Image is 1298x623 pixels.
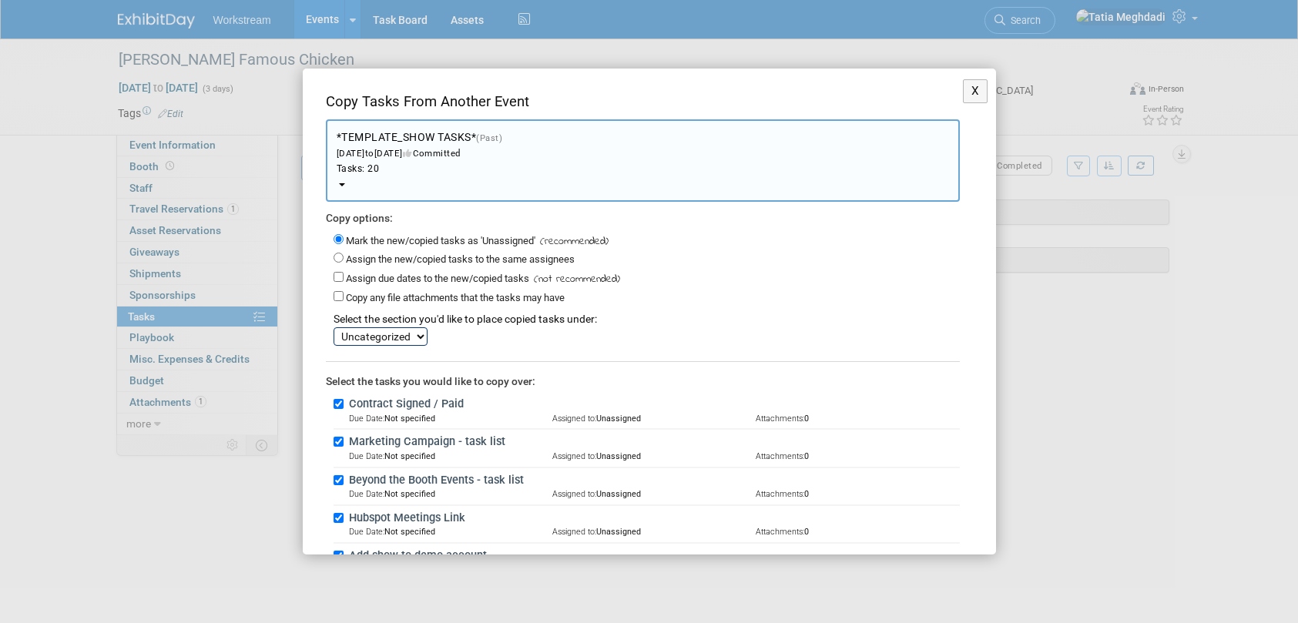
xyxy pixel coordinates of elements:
span: Attachments: [756,451,804,461]
button: X [963,79,988,103]
label: Assign the new/copied tasks to the same assignees [346,253,575,265]
button: *TEMPLATE_SHOW TASKS*(Past)[DATE]to[DATE]CommittedTasks: 20 [326,119,960,201]
span: Attachments: [756,414,804,424]
span: *TEMPLATE_SHOW TASKS* [337,131,949,176]
span: (Past) [476,133,502,143]
label: Mark the new/copied tasks as 'Unassigned' [346,235,535,246]
td: Not specified [349,488,552,500]
label: Copy any file attachments that the tasks may have [346,292,565,303]
div: Select the section you'd like to place copied tasks under: [334,312,960,327]
td: 0 [756,488,959,500]
td: Not specified [349,526,552,538]
td: 0 [756,413,959,424]
span: Assigned to: [552,527,596,537]
td: 0 [756,526,959,538]
td: 0 [756,451,959,462]
div: Tasks: 20 [337,162,949,176]
div: Select the tasks you would like to copy over: [326,361,960,390]
td: Unassigned [552,451,756,462]
span: to [365,148,374,159]
span: Assigned to: [552,414,596,424]
span: Assigned to: [552,489,596,499]
label: Add show to demo account [344,548,960,564]
span: (not recommended) [529,272,620,287]
span: Due Date: [349,414,384,424]
td: Unassigned [552,413,756,424]
span: Attachments: [756,527,804,537]
td: Not specified [349,413,552,424]
span: (recommended) [535,234,609,250]
div: Copy Tasks From Another Event [326,92,960,119]
label: Contract Signed / Paid [344,396,960,413]
label: Assign due dates to the new/copied tasks [346,273,529,284]
label: Beyond the Booth Events - task list [344,472,960,489]
td: Not specified [349,451,552,462]
span: Due Date: [349,527,384,537]
span: Due Date: [349,451,384,461]
td: Unassigned [552,526,756,538]
div: Copy options: [326,211,960,226]
label: Marketing Campaign - task list [344,434,960,451]
td: Unassigned [552,488,756,500]
span: Attachments: [756,489,804,499]
span: Assigned to: [552,451,596,461]
label: Hubspot Meetings Link [344,510,960,527]
span: Due Date: [349,489,384,499]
